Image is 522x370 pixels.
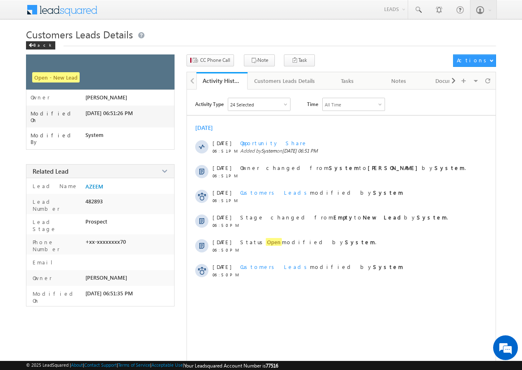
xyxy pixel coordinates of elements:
strong: System [329,164,359,171]
strong: System [345,238,375,245]
span: Open - New Lead [32,72,80,82]
strong: System [417,214,447,221]
button: Task [284,54,315,66]
span: Time [307,98,318,110]
span: System [85,132,104,138]
span: [PERSON_NAME] [85,274,127,281]
a: Contact Support [84,362,117,368]
label: Lead Number [31,198,82,212]
span: CC Phone Call [200,57,230,64]
span: Activity Type [195,98,224,110]
a: Documents [425,72,476,90]
span: Added by on [240,148,480,154]
span: Your Leadsquared Account Number is [184,363,278,369]
label: Lead Name [31,182,78,189]
span: Owner changed from to by . [240,164,466,171]
span: Related Lead [33,167,68,175]
a: Acceptable Use [151,362,183,368]
div: Tasks [329,76,366,86]
label: Modified On [31,110,85,123]
span: [DATE] [213,164,231,171]
span: [DATE] 06:51 PM [282,148,318,154]
span: [DATE] [213,238,231,245]
span: 77516 [266,363,278,369]
a: Terms of Service [118,362,150,368]
strong: System [373,189,403,196]
a: Activity History [196,72,248,90]
span: [DATE] [213,139,231,146]
strong: Empty [333,214,354,221]
label: Modified By [31,132,85,145]
span: modified by [240,263,403,270]
strong: System [435,164,465,171]
span: 482893 [85,198,103,205]
span: System [261,148,276,154]
a: Notes [373,72,425,90]
span: [DATE] 06:51:26 PM [85,110,133,116]
div: [DATE] [195,124,222,132]
span: modified by [240,189,403,196]
div: Back [26,41,55,49]
span: 06:51 PM [213,148,237,153]
button: Note [244,54,275,66]
a: About [71,362,83,368]
span: 06:50 PM [213,247,237,252]
div: Activity History [203,77,241,85]
span: [DATE] [213,189,231,196]
div: Documents [431,76,468,86]
span: +xx-xxxxxxxx70 [85,238,126,245]
span: 06:51 PM [213,198,237,203]
label: Phone Number [31,238,82,252]
div: 24 Selected [230,102,254,107]
span: Prospect [85,218,107,225]
span: [PERSON_NAME] [85,94,127,101]
span: Stage changed from to by . [240,214,448,221]
label: Owner [31,274,52,281]
span: 06:50 PM [213,272,237,277]
span: Customers Leads [240,189,310,196]
label: Owner [31,94,50,101]
span: Status modified by . [240,238,376,246]
li: Activity History [196,72,248,89]
span: Customers Leads Details [26,28,133,41]
label: Lead Stage [31,218,82,232]
span: [DATE] 06:51:35 PM [85,290,133,297]
button: Actions [453,54,496,67]
span: 06:51 PM [213,173,237,178]
span: Open [266,238,282,246]
a: Tasks [322,72,373,90]
span: © 2025 LeadSquared | | | | | [26,362,278,369]
label: Email [31,259,59,266]
strong: [PERSON_NAME] [368,164,422,171]
div: Actions [457,57,489,64]
strong: System [373,263,403,270]
a: Customers Leads Details [248,72,322,90]
div: All Time [325,102,341,107]
div: Notes [380,76,417,86]
span: Customers Leads [240,263,310,270]
button: CC Phone Call [187,54,234,66]
label: Modified On [31,290,82,304]
a: AZEEM [85,183,103,190]
span: [DATE] [213,263,231,270]
span: [DATE] [213,214,231,221]
div: Owner Changed,Status Changed,Stage Changed,Source Changed,Notes & 19 more.. [228,98,290,111]
div: Customers Leads Details [254,76,315,86]
span: Opportunity Share [240,139,307,146]
strong: New Lead [363,214,404,221]
span: 06:50 PM [213,223,237,228]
